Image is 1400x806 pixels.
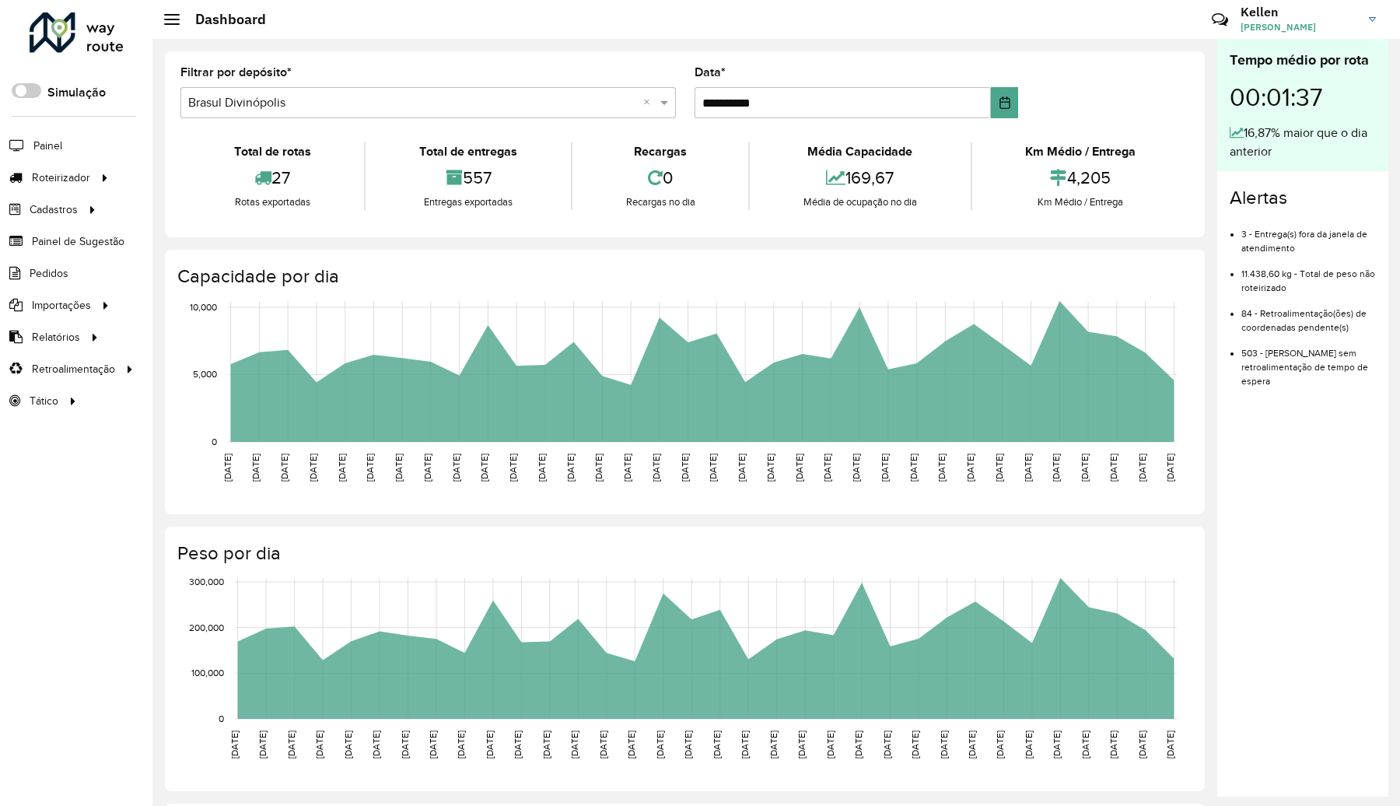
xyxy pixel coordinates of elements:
div: 27 [184,161,360,194]
text: [DATE] [222,454,233,482]
text: [DATE] [1024,731,1034,759]
text: [DATE] [765,454,775,482]
text: [DATE] [422,454,432,482]
text: [DATE] [1137,454,1147,482]
div: 557 [369,161,566,194]
text: [DATE] [279,454,289,482]
span: Painel de Sugestão [32,233,124,250]
text: [DATE] [1080,731,1090,759]
div: Recargas no dia [576,194,744,210]
span: Tático [30,393,58,409]
text: [DATE] [1108,454,1118,482]
text: [DATE] [365,454,375,482]
text: [DATE] [737,454,747,482]
text: [DATE] [286,731,296,759]
text: [DATE] [508,454,518,482]
text: [DATE] [513,731,523,759]
text: [DATE] [314,731,324,759]
text: [DATE] [569,731,579,759]
div: 4,205 [976,161,1185,194]
div: Rotas exportadas [184,194,360,210]
a: Contato Rápido [1203,3,1237,37]
text: [DATE] [593,454,604,482]
span: Painel [33,138,62,154]
text: [DATE] [456,731,466,759]
span: Clear all [643,93,656,112]
label: Data [695,63,726,82]
text: 0 [212,436,217,447]
text: [DATE] [598,731,608,759]
div: Tempo médio por rota [1230,50,1376,71]
text: [DATE] [708,454,718,482]
li: 11.438,60 kg - Total de peso não roteirizado [1241,255,1376,295]
text: [DATE] [537,454,547,482]
div: Entregas exportadas [369,194,566,210]
text: [DATE] [740,731,750,759]
div: Km Médio / Entrega [976,142,1185,161]
text: [DATE] [796,731,807,759]
text: [DATE] [337,454,347,482]
text: [DATE] [910,731,920,759]
span: [PERSON_NAME] [1241,20,1357,34]
li: 3 - Entrega(s) fora da janela de atendimento [1241,216,1376,255]
text: [DATE] [995,731,1005,759]
text: [DATE] [1023,454,1033,482]
text: [DATE] [825,731,835,759]
text: [DATE] [908,454,919,482]
div: Média de ocupação no dia [754,194,966,210]
text: [DATE] [683,731,693,759]
span: Roteirizador [32,170,90,186]
text: [DATE] [880,454,890,482]
text: [DATE] [343,731,353,759]
div: 0 [576,161,744,194]
button: Choose Date [991,87,1017,118]
span: Retroalimentação [32,361,115,377]
text: [DATE] [712,731,722,759]
text: [DATE] [1108,731,1118,759]
text: 200,000 [189,622,224,633]
span: Cadastros [30,201,78,218]
label: Filtrar por depósito [180,63,292,82]
label: Simulação [47,83,106,102]
text: [DATE] [1137,731,1147,759]
li: 503 - [PERSON_NAME] sem retroalimentação de tempo de espera [1241,335,1376,388]
text: [DATE] [853,731,863,759]
text: [DATE] [822,454,832,482]
h4: Alertas [1230,187,1376,209]
text: [DATE] [965,454,975,482]
div: Km Médio / Entrega [976,194,1185,210]
text: [DATE] [768,731,779,759]
text: [DATE] [994,454,1004,482]
text: [DATE] [655,731,665,759]
h3: Kellen [1241,5,1357,19]
text: [DATE] [485,731,495,759]
text: [DATE] [400,731,410,759]
text: [DATE] [1165,454,1175,482]
text: [DATE] [651,454,661,482]
text: 100,000 [191,668,224,678]
text: [DATE] [451,454,461,482]
text: 5,000 [193,370,217,380]
h4: Capacidade por dia [177,265,1189,288]
text: [DATE] [1052,731,1062,759]
text: [DATE] [229,731,240,759]
text: [DATE] [939,731,949,759]
span: Pedidos [30,265,68,282]
text: [DATE] [257,731,268,759]
text: [DATE] [428,731,438,759]
text: [DATE] [1080,454,1090,482]
div: Total de rotas [184,142,360,161]
div: 169,67 [754,161,966,194]
span: Importações [32,297,91,314]
text: [DATE] [1051,454,1061,482]
text: [DATE] [308,454,318,482]
div: 00:01:37 [1230,71,1376,124]
text: [DATE] [882,731,892,759]
text: [DATE] [1165,731,1175,759]
text: [DATE] [622,454,632,482]
div: 16,87% maior que o dia anterior [1230,124,1376,161]
text: [DATE] [371,731,381,759]
text: [DATE] [680,454,690,482]
text: [DATE] [541,731,551,759]
div: Recargas [576,142,744,161]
